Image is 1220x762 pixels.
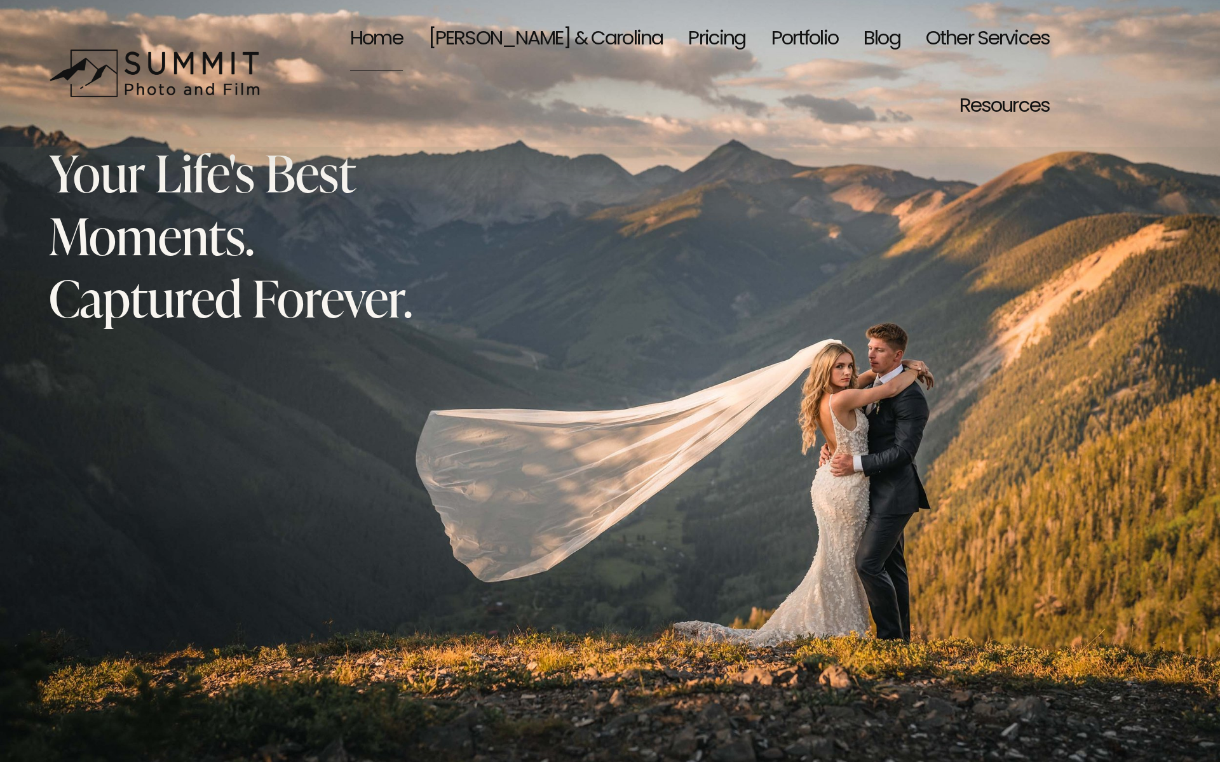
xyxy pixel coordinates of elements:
[926,6,1050,74] a: folder dropdown
[959,73,1050,140] a: folder dropdown
[959,76,1050,139] span: Resources
[428,6,663,74] a: [PERSON_NAME] & Carolina
[350,6,403,74] a: Home
[864,6,900,74] a: Blog
[771,6,838,74] a: Portfolio
[688,6,745,74] a: Pricing
[49,49,268,98] img: Summit Photo and Film
[49,141,466,330] h2: Your Life's Best Moments. Captured Forever.
[926,8,1050,72] span: Other Services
